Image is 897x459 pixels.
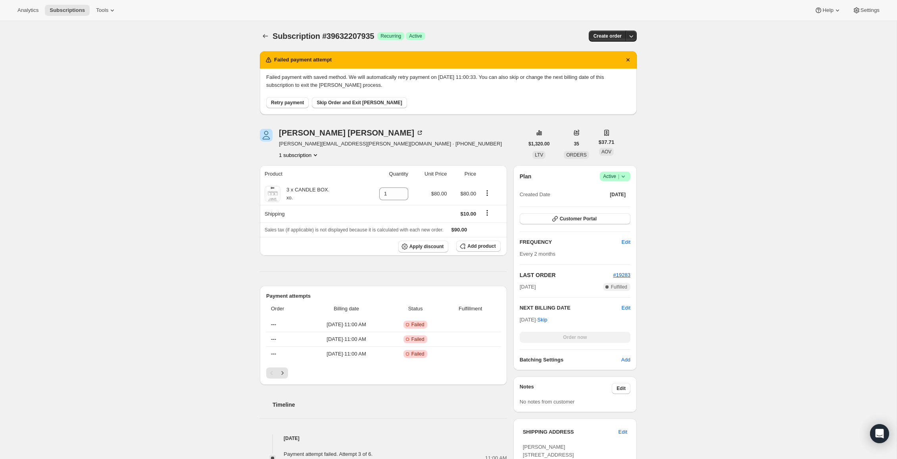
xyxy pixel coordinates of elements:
[307,321,386,329] span: [DATE] · 11:00 AM
[260,434,507,442] h4: [DATE]
[271,336,276,342] span: ---
[411,165,449,183] th: Unit Price
[611,284,627,290] span: Fulfilled
[279,129,424,137] div: [PERSON_NAME] [PERSON_NAME]
[622,54,634,65] button: Dismiss notification
[260,165,363,183] th: Product
[520,356,621,364] h6: Batching Settings
[861,7,880,13] span: Settings
[613,271,630,279] button: #19283
[274,56,332,64] h2: Failed payment attempt
[569,138,584,149] button: 35
[260,31,271,42] button: Subscriptions
[265,186,280,202] img: product img
[617,354,635,366] button: Add
[260,129,273,142] span: Nadia Sundstrom
[523,428,618,436] h3: SHIPPING ADDRESS
[96,7,108,13] span: Tools
[566,152,586,158] span: ORDERS
[618,428,627,436] span: Edit
[528,141,549,147] span: $1,320.00
[307,305,386,313] span: Billing date
[273,32,374,40] span: Subscription #39632207935
[456,241,500,252] button: Add product
[467,243,496,249] span: Add product
[279,151,319,159] button: Product actions
[260,205,363,222] th: Shipping
[599,138,615,146] span: $37.71
[266,367,501,379] nav: Pagination
[848,5,884,16] button: Settings
[520,304,622,312] h2: NEXT BILLING DATE
[617,236,635,249] button: Edit
[380,33,401,39] span: Recurring
[265,227,444,233] span: Sales tax (if applicable) is not displayed because it is calculated with each new order.
[91,5,121,16] button: Tools
[271,99,304,106] span: Retry payment
[612,383,630,394] button: Edit
[520,172,532,180] h2: Plan
[610,191,626,198] span: [DATE]
[280,186,329,202] div: 3 x CANDLE BOX.
[520,399,575,405] span: No notes from customer
[535,152,543,158] span: LTV
[45,5,90,16] button: Subscriptions
[520,283,536,291] span: [DATE]
[445,305,496,313] span: Fulfillment
[363,165,411,183] th: Quantity
[523,444,574,458] span: [PERSON_NAME] [STREET_ADDRESS]
[312,97,407,108] button: Skip Order and Exit [PERSON_NAME]
[614,426,632,438] button: Edit
[17,7,38,13] span: Analytics
[822,7,833,13] span: Help
[520,191,550,199] span: Created Date
[279,140,502,148] span: [PERSON_NAME][EMAIL_ADDRESS][PERSON_NAME][DOMAIN_NAME] · [PHONE_NUMBER]
[520,251,555,257] span: Every 2 months
[613,272,630,278] span: #19283
[481,189,494,197] button: Product actions
[520,383,612,394] h3: Notes
[520,271,613,279] h2: LAST ORDER
[277,367,288,379] button: Next
[618,173,619,180] span: |
[271,351,276,357] span: ---
[622,238,630,246] span: Edit
[411,321,424,328] span: Failed
[271,321,276,327] span: ---
[266,300,305,317] th: Order
[603,172,627,180] span: Active
[409,243,444,250] span: Apply discount
[307,350,386,358] span: [DATE] · 11:00 AM
[810,5,846,16] button: Help
[532,314,552,326] button: Skip
[273,401,507,409] h2: Timeline
[481,208,494,217] button: Shipping actions
[461,211,476,217] span: $10.00
[524,138,554,149] button: $1,320.00
[431,191,447,197] span: $80.00
[605,189,630,200] button: [DATE]
[317,99,402,106] span: Skip Order and Exit [PERSON_NAME]
[266,97,309,108] button: Retry payment
[574,141,579,147] span: 35
[286,195,293,201] small: xo.
[411,336,424,342] span: Failed
[398,241,449,252] button: Apply discount
[266,73,630,89] p: Failed payment with saved method. We will automatically retry payment on [DATE] 11:00:33. You can...
[560,216,597,222] span: Customer Portal
[870,424,889,443] div: Open Intercom Messenger
[307,335,386,343] span: [DATE] · 11:00 AM
[449,165,478,183] th: Price
[601,149,611,155] span: AOV
[520,213,630,224] button: Customer Portal
[617,385,626,392] span: Edit
[537,316,547,324] span: Skip
[589,31,626,42] button: Create order
[50,7,85,13] span: Subscriptions
[622,304,630,312] button: Edit
[621,356,630,364] span: Add
[520,238,622,246] h2: FREQUENCY
[411,351,424,357] span: Failed
[461,191,476,197] span: $80.00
